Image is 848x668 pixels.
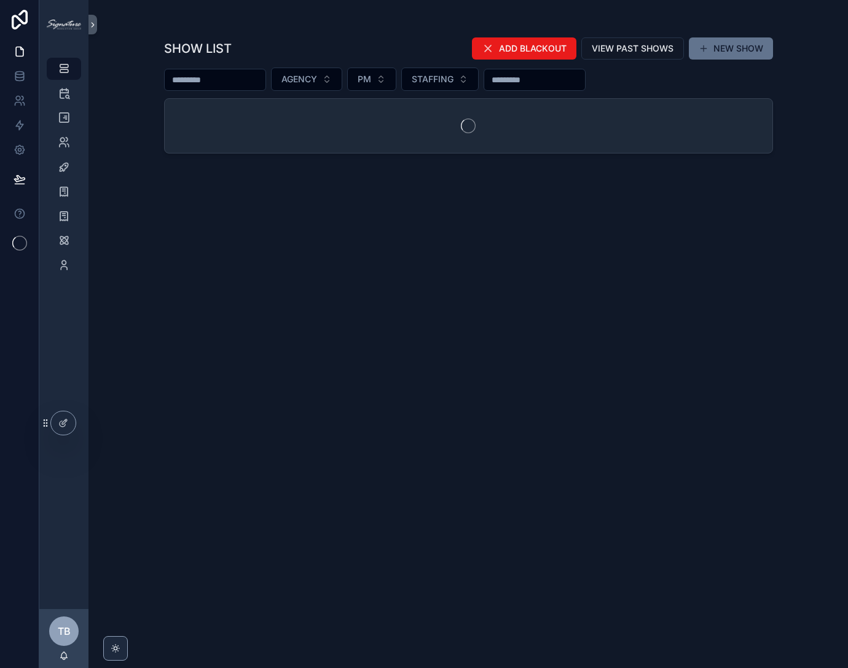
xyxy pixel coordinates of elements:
span: ADD BLACKOUT [499,42,567,55]
span: TB [58,624,71,639]
img: App logo [47,20,81,29]
button: NEW SHOW [689,37,773,60]
span: VIEW PAST SHOWS [592,42,673,55]
div: scrollable content [39,49,88,292]
span: PM [358,73,371,85]
button: Select Button [401,68,479,91]
button: ADD BLACKOUT [472,37,576,60]
button: Select Button [271,68,342,91]
button: Select Button [347,68,396,91]
span: AGENCY [281,73,317,85]
button: VIEW PAST SHOWS [581,37,684,60]
h1: SHOW LIST [164,40,232,57]
span: STAFFING [412,73,453,85]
